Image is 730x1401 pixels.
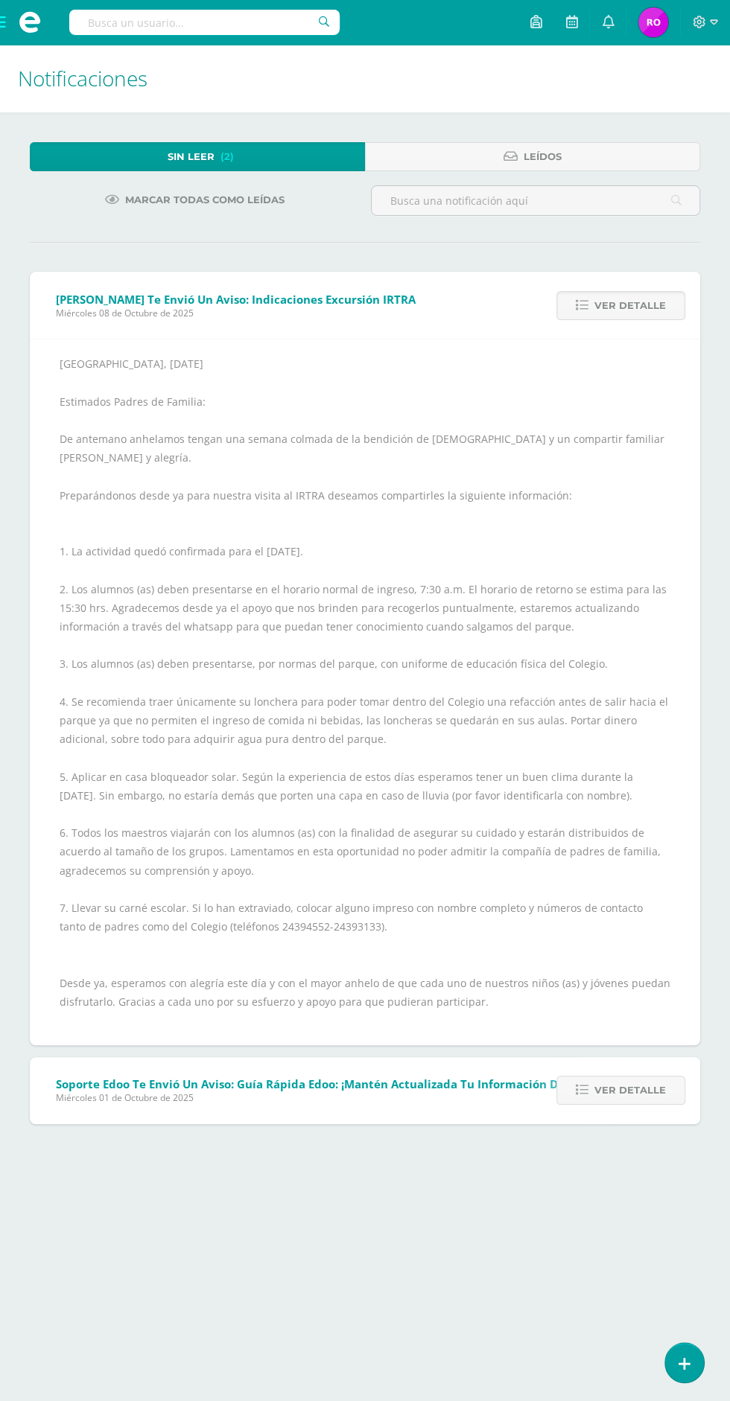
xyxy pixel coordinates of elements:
[60,354,670,1030] div: [GEOGRAPHIC_DATA], [DATE] Estimados Padres de Familia: De antemano anhelamos tengan una semana co...
[56,307,416,319] span: Miércoles 08 de Octubre de 2025
[372,186,699,215] input: Busca una notificación aquí
[56,1091,600,1104] span: Miércoles 01 de Octubre de 2025
[220,143,234,170] span: (2)
[86,185,303,214] a: Marcar todas como leídas
[594,1076,666,1104] span: Ver detalle
[69,10,340,35] input: Busca un usuario...
[18,64,147,92] span: Notificaciones
[524,143,562,170] span: Leídos
[594,292,666,319] span: Ver detalle
[168,143,215,170] span: Sin leer
[125,186,285,214] span: Marcar todas como leídas
[638,7,668,37] img: 69aea7f7bca40ee42ad02f231494c703.png
[56,292,416,307] span: [PERSON_NAME] te envió un aviso: Indicaciones Excursión IRTRA
[365,142,700,171] a: Leídos
[30,142,365,171] a: Sin leer(2)
[56,1076,600,1091] span: Soporte Edoo te envió un aviso: Guía Rápida Edoo: ¡Mantén Actualizada tu Información de Perfil!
